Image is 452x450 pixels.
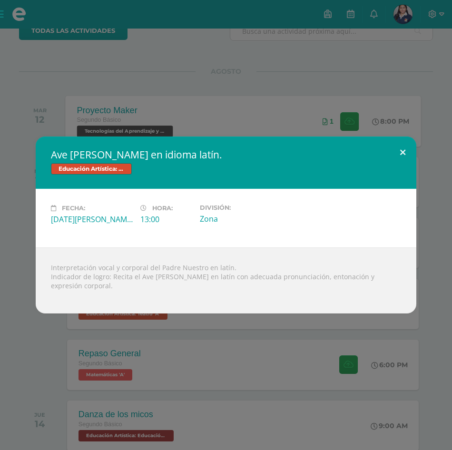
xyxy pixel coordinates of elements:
label: División: [200,204,282,211]
h2: Ave [PERSON_NAME] en idioma latín. [51,148,401,161]
div: [DATE][PERSON_NAME] [51,214,133,225]
div: 13:00 [140,214,192,225]
div: Zona [200,214,282,224]
div: Interpretación vocal y corporal del Padre Nuestro en latín. Indicador de logro: Recita el Ave [PE... [36,247,416,313]
button: Close (Esc) [389,137,416,169]
span: Educación Artística: Teatro [51,163,132,175]
span: Hora: [152,205,173,212]
span: Fecha: [62,205,85,212]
